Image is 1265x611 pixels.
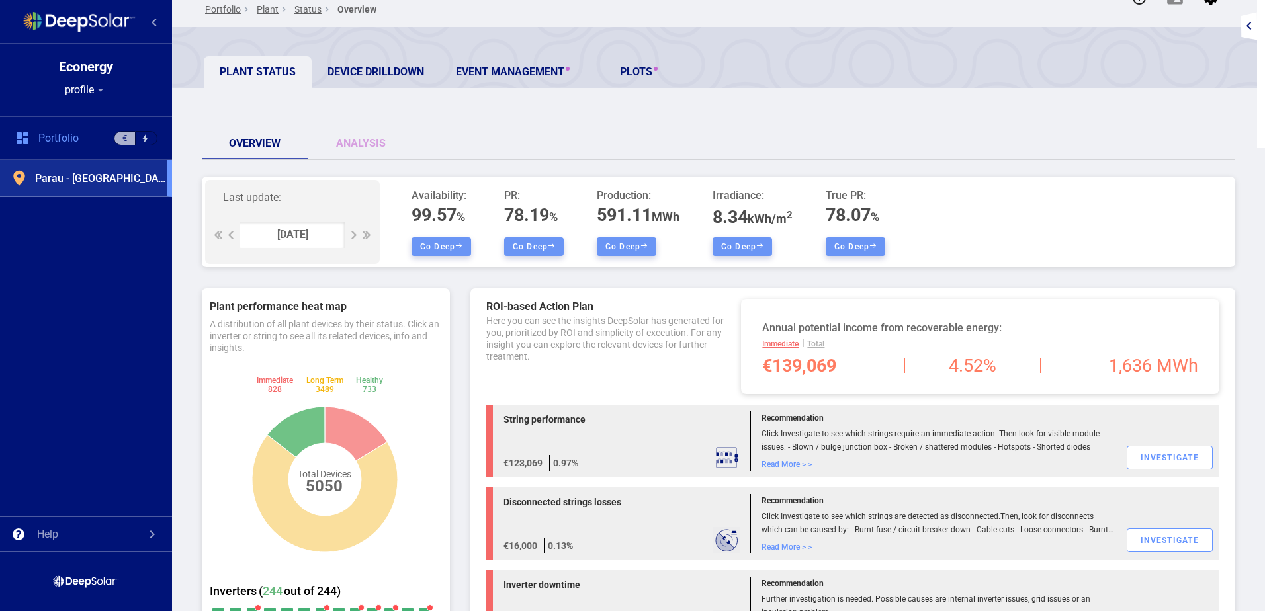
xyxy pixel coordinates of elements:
div: Click Investigate to see which strings require an immediate action. Then look for visible module ... [762,427,1116,454]
span: Availability: [412,188,471,204]
div: Read more > [762,540,1116,553]
div: A distribution of all plant devices by their status. Click an inverter or string to see all its r... [210,318,442,354]
div: ( [257,585,341,597]
span: Production: [597,188,679,204]
span: kWh/m [748,212,793,225]
div: Plant performance heat map [210,299,442,318]
button: Go deep [412,237,471,256]
div: Inverters [210,585,442,605]
div: €123,069 [503,455,543,471]
span: Irradiance: [713,188,793,204]
div: Inverter downtime [503,577,740,592]
div: Total Devices [298,468,351,492]
span: Last update: [223,187,362,222]
span: Parau - Romania [35,172,167,185]
a: Event Management [440,56,586,88]
span: PR: [504,188,564,204]
span: status [294,3,322,16]
div: €16,000 [503,538,537,553]
div: Help [37,528,58,541]
div: 0.97% [549,455,578,471]
span: 591.11 [597,204,679,225]
div: Read more > [762,458,1116,471]
div: Total [807,336,824,352]
div: Healthy [356,376,383,394]
button: Go deep [504,237,564,256]
div: Investigate [1127,446,1213,469]
div: out of 244) [283,585,341,597]
button: Go deep [713,237,772,256]
span: % [549,210,558,224]
div: Econergy [59,60,113,73]
span: True PR: [826,188,885,204]
div: Recommendation [762,577,1116,590]
a: Overview [202,128,308,159]
div: Immediate [762,336,799,352]
div: 0.13% [544,538,573,553]
mat-icon: keyboard_arrow_right [322,4,337,15]
span: 5050 [306,480,343,492]
mat-icon: keyboard_arrow_right [279,4,294,15]
div: ROI-based Action Plan [486,299,593,315]
mat-icon: chevron_left [146,15,162,30]
a: Analysis [308,128,414,159]
div: 1,636 MWh [1109,358,1198,373]
div: String performance [503,411,740,427]
mat-icon: keyboard_arrow_right [241,4,257,15]
mat-icon: expand_less [1241,18,1257,34]
span: Portfolio [205,3,241,16]
span: % [871,210,879,224]
button: Go deep [826,237,885,256]
div: Click Investigate to see which strings are detected as disconnected.Then, look for disconnects wh... [762,510,1116,536]
span: % [457,210,465,224]
div: Recommendation [762,411,1116,425]
span: 78.19 [504,204,558,225]
sup: 2 [787,209,793,221]
div: 4.52% [904,358,1041,373]
span: MWh [652,210,679,224]
span: 78.07 [826,204,879,225]
div: Annual potential income from recoverable energy: [762,320,1198,336]
a: PLOTS [586,56,691,88]
a: Plant Status [204,56,312,88]
span: 828 [268,385,282,394]
span: Portfolio [38,132,79,145]
span: profile [65,83,94,97]
span: 244 [263,584,283,598]
mat-icon: arrow_drop_down [94,83,107,97]
div: Immediate [257,376,293,394]
span: 99.57 [412,207,465,225]
div: Disconnected strings losses [503,494,740,510]
span: Plant [257,3,279,16]
mat-icon: chevron_right [144,526,160,542]
span: 733 [363,385,376,394]
div: | [762,336,1198,352]
div: € [114,131,136,145]
div: Overview [337,3,376,16]
span: 8.34 [713,206,793,227]
a: Device Drilldown [312,56,440,88]
button: Go deep [597,237,656,256]
span: 3489 [316,385,334,394]
div: Long Term [306,376,343,394]
div: Investigate [1127,528,1213,552]
div: Recommendation [762,494,1116,507]
div: Here you can see the insights DeepSolar has generated for you, prioritized by ROI and simplicity ... [486,315,725,362]
div: €139,069 [762,358,836,373]
div: [DATE] [277,228,308,241]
